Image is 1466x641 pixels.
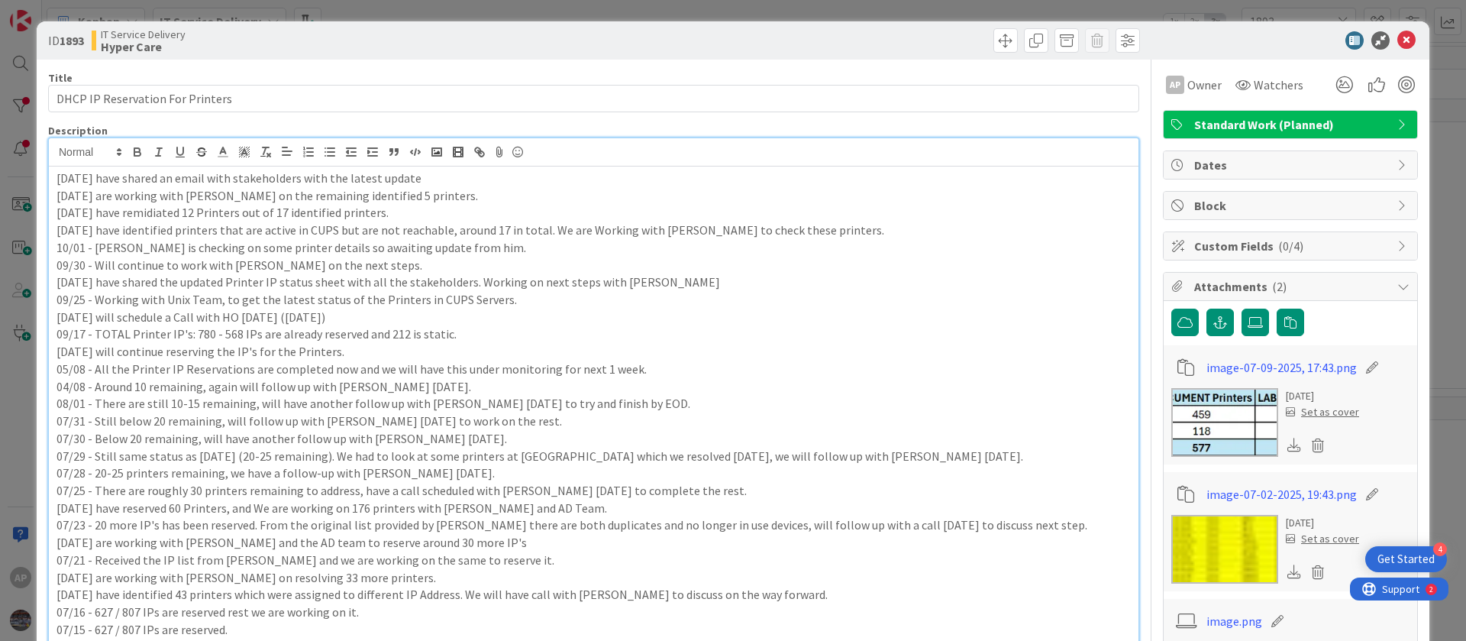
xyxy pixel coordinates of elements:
p: 05/08 - All the Printer IP Reservations are completed now and we will have this under monitoring ... [57,361,1131,378]
p: 07/30 - Below 20 remaining, will have another follow up with [PERSON_NAME] [DATE]. [57,430,1131,448]
span: Custom Fields [1194,237,1390,255]
span: ( 0/4 ) [1278,238,1303,254]
a: image-07-09-2025, 17:43.png [1206,358,1357,377]
p: 07/23 - 20 more IP's has been reserved. From the original list provided by [PERSON_NAME] there ar... [57,516,1131,534]
span: ( 2 ) [1272,279,1287,294]
span: Block [1194,196,1390,215]
p: 09/30 - Will continue to work with [PERSON_NAME] on the next steps. [57,257,1131,274]
label: Title [48,71,73,85]
p: [DATE] have identified printers that are active in CUPS but are not reachable, around 17 in total... [57,222,1131,239]
div: 4 [1433,542,1447,556]
div: AP [1166,76,1184,94]
p: 10/01 - [PERSON_NAME] is checking on some printer details so awaiting update from him. [57,239,1131,257]
span: Attachments [1194,277,1390,296]
div: Download [1286,435,1303,455]
p: [DATE] will continue reserving the IP's for the Printers. [57,343,1131,361]
div: [DATE] [1286,388,1359,404]
div: Set as cover [1286,404,1359,420]
p: [DATE] have reserved 60 Printers, and We are working on 176 printers with [PERSON_NAME] and AD Team. [57,500,1131,517]
span: ID [48,31,84,50]
p: 09/17 - TOTAL Printer IP's: 780 - 568 IPs are already reserved and 212 is static. [57,325,1131,343]
div: 2 [79,6,83,18]
p: [DATE] will schedule a Call with HO [DATE] ([DATE]) [57,309,1131,326]
div: Set as cover [1286,531,1359,547]
a: image.png [1206,612,1262,630]
p: 07/25 - There are roughly 30 printers remaining to address, have a call scheduled with [PERSON_NA... [57,482,1131,500]
b: 1893 [60,33,84,48]
div: Get Started [1377,552,1435,567]
div: [DATE] [1286,515,1359,531]
p: [DATE] are working with [PERSON_NAME] on the remaining identified 5 printers. [57,187,1131,205]
p: 07/31 - Still below 20 remaining, will follow up with [PERSON_NAME] [DATE] to work on the rest. [57,413,1131,430]
p: 07/29 - Still same status as [DATE] (20-25 remaining). We had to look at some printers at [GEOGRA... [57,448,1131,465]
b: Hyper Care [101,40,186,53]
p: 07/21 - Received the IP list from [PERSON_NAME] and we are working on the same to reserve it. [57,552,1131,569]
p: [DATE] have remidiated 12 Printers out of 17 identified printers. [57,204,1131,222]
p: 07/28 - 20-25 printers remaining, we have a follow-up with [PERSON_NAME] [DATE]. [57,465,1131,482]
span: Watchers [1254,76,1303,94]
p: [DATE] have shared the updated Printer IP status sheet with all the stakeholders. Working on next... [57,274,1131,291]
div: Open Get Started checklist, remaining modules: 4 [1365,546,1447,572]
div: Download [1286,562,1303,582]
span: Description [48,124,108,138]
span: Owner [1187,76,1222,94]
span: Support [32,2,69,21]
p: 04/08 - Around 10 remaining, again will follow up with [PERSON_NAME] [DATE]. [57,378,1131,396]
p: 09/25 - Working with Unix Team, to get the latest status of the Printers in CUPS Servers. [57,291,1131,309]
p: [DATE] are working with [PERSON_NAME] and the AD team to reserve around 30 more IP's [57,534,1131,552]
a: image-07-02-2025, 19:43.png [1206,485,1357,503]
p: 08/01 - There are still 10-15 remaining, will have another follow up with [PERSON_NAME] [DATE] to... [57,395,1131,413]
p: [DATE] have identified 43 printers which were assigned to different IP Address. We will have call... [57,586,1131,604]
p: [DATE] have shared an email with stakeholders with the latest update [57,170,1131,187]
p: [DATE] are working with [PERSON_NAME] on resolving 33 more printers. [57,569,1131,587]
span: Dates [1194,156,1390,174]
span: IT Service Delivery [101,28,186,40]
span: Standard Work (Planned) [1194,115,1390,134]
p: 07/16 - 627 / 807 IPs are reserved rest we are working on it. [57,604,1131,621]
input: type card name here... [48,85,1139,112]
p: 07/15 - 627 / 807 IPs are reserved. [57,621,1131,639]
